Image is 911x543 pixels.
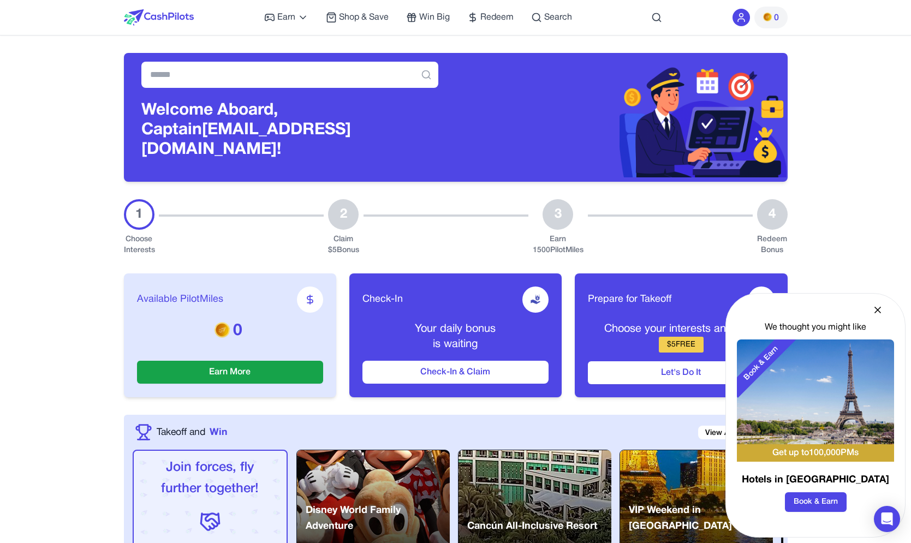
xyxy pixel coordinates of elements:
a: Search [531,11,572,24]
div: Choose Interests [124,234,154,256]
h3: Welcome Aboard, Captain [EMAIL_ADDRESS][DOMAIN_NAME]! [141,101,438,160]
div: We thought you might like [737,321,894,334]
a: View All [698,426,740,439]
div: 2 [328,199,359,230]
p: VIP Weekend in [GEOGRAPHIC_DATA] [629,503,773,535]
button: Let's Do It [588,361,774,384]
span: Win [210,425,227,439]
div: 1 [124,199,154,230]
h3: Hotels in [GEOGRAPHIC_DATA] [737,473,894,488]
div: Open Intercom Messenger [874,506,900,532]
span: Search [544,11,572,24]
span: Prepare for Takeoff [588,292,671,307]
button: Earn More [137,361,323,384]
span: Available PilotMiles [137,292,223,307]
span: Redeem [480,11,514,24]
a: Earn [264,11,308,24]
img: PMs [215,322,230,337]
img: Header decoration [456,57,788,177]
p: Your daily bonus [362,321,549,337]
img: PMs [763,13,772,21]
p: Cancún All-Inclusive Resort [467,518,597,534]
a: Win Big [406,11,450,24]
span: Win Big [419,11,450,24]
span: 0 [774,11,779,25]
img: CashPilots Logo [124,9,194,26]
a: Takeoff andWin [157,425,227,439]
p: Choose your interests and earn [588,321,774,337]
a: Shop & Save [326,11,389,24]
span: Check-In [362,292,403,307]
span: is waiting [433,339,478,349]
div: Book & Earn [727,329,796,398]
span: Earn [277,11,295,24]
div: Get up to 100,000 PMs [737,444,894,462]
button: Check-In & Claim [362,361,549,384]
div: Redeem Bonus [757,234,788,256]
span: Takeoff and [157,425,205,439]
p: Join forces, fly further together! [142,457,278,500]
img: receive-dollar [530,294,541,305]
button: PMs0 [754,7,788,28]
div: Claim $ 5 Bonus [328,234,359,256]
div: 3 [543,199,573,230]
span: Shop & Save [339,11,389,24]
p: 0 [137,321,323,341]
button: Book & Earn [785,492,847,512]
div: 4 [757,199,788,230]
div: Earn 1500 PilotMiles [533,234,583,256]
p: Disney World Family Adventure [306,503,450,535]
a: Redeem [467,11,514,24]
div: $ 5 FREE [659,337,704,353]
